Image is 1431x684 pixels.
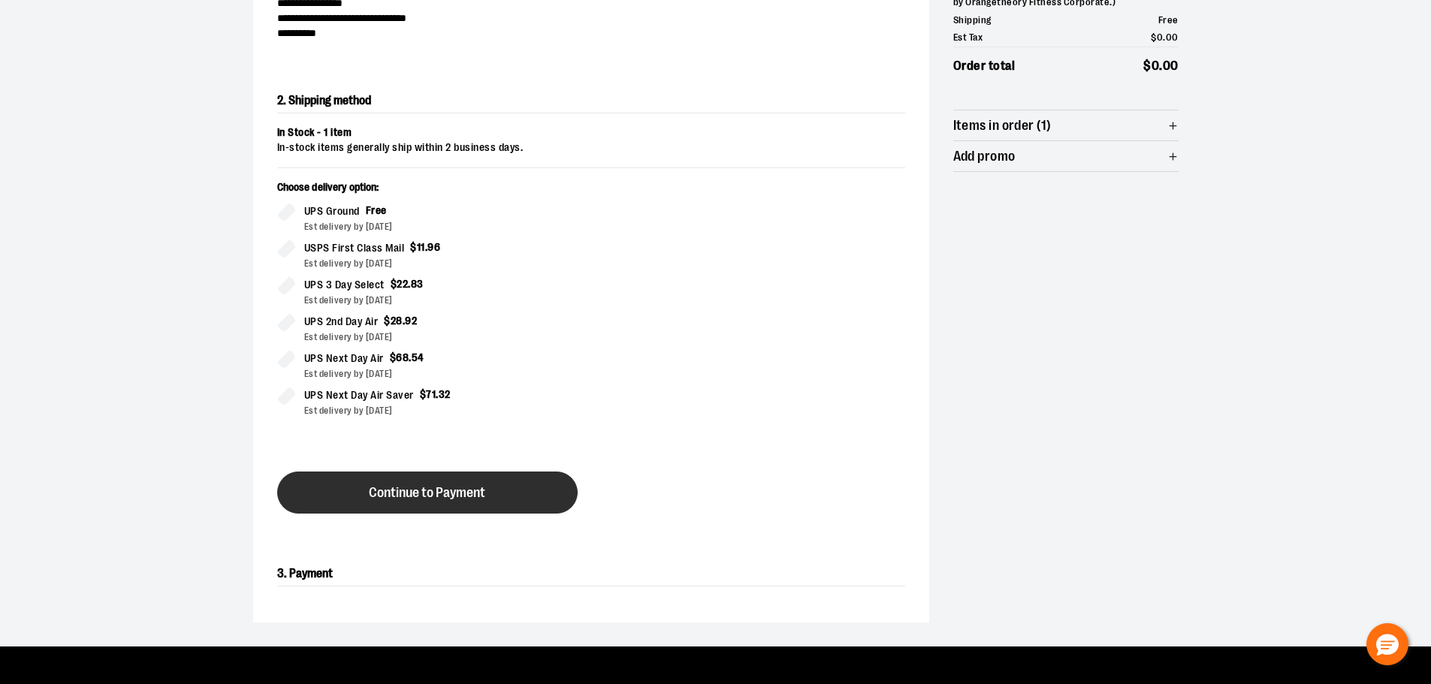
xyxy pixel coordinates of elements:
[953,110,1179,140] button: Items in order (1)
[390,351,397,363] span: $
[304,387,414,404] span: UPS Next Day Air Saver
[408,278,411,290] span: .
[1158,14,1179,26] span: Free
[1166,32,1179,43] span: 00
[953,13,992,28] span: Shipping
[277,350,295,368] input: UPS Next Day Air$68.54Est delivery by [DATE]
[425,241,428,253] span: .
[953,56,1016,76] span: Order total
[1151,32,1157,43] span: $
[304,350,384,367] span: UPS Next Day Air
[304,240,405,257] span: USPS First Class Mail
[417,241,425,253] span: 11
[391,278,397,290] span: $
[403,315,406,327] span: .
[304,313,379,330] span: UPS 2nd Day Air
[1157,32,1164,43] span: 0
[277,387,295,405] input: UPS Next Day Air Saver$71.32Est delivery by [DATE]
[384,315,391,327] span: $
[953,119,1052,133] span: Items in order (1)
[1143,59,1152,73] span: $
[396,351,409,363] span: 68
[304,203,360,220] span: UPS Ground
[304,276,385,294] span: UPS 3 Day Select
[304,257,579,270] div: Est delivery by [DATE]
[953,149,1016,164] span: Add promo
[953,30,983,45] span: Est Tax
[405,315,417,327] span: 92
[304,367,579,381] div: Est delivery by [DATE]
[1366,623,1408,665] button: Hello, have a question? Let’s chat.
[277,313,295,331] input: UPS 2nd Day Air$28.92Est delivery by [DATE]
[1152,59,1160,73] span: 0
[277,240,295,258] input: USPS First Class Mail$11.96Est delivery by [DATE]
[277,276,295,294] input: UPS 3 Day Select$22.83Est delivery by [DATE]
[397,278,408,290] span: 22
[409,351,412,363] span: .
[391,315,403,327] span: 28
[411,278,424,290] span: 83
[420,388,427,400] span: $
[436,388,439,400] span: .
[412,351,424,363] span: 54
[277,180,579,203] p: Choose delivery option:
[366,204,387,216] span: Free
[277,89,905,113] h2: 2. Shipping method
[426,388,436,400] span: 71
[304,294,579,307] div: Est delivery by [DATE]
[277,125,905,140] div: In Stock - 1 item
[439,388,451,400] span: 32
[410,241,417,253] span: $
[277,140,905,155] div: In-stock items generally ship within 2 business days.
[304,220,579,234] div: Est delivery by [DATE]
[277,562,905,586] h2: 3. Payment
[1163,59,1179,73] span: 00
[369,486,485,500] span: Continue to Payment
[304,404,579,417] div: Est delivery by [DATE]
[1159,59,1163,73] span: .
[277,203,295,221] input: UPS GroundFreeEst delivery by [DATE]
[304,330,579,344] div: Est delivery by [DATE]
[1163,32,1166,43] span: .
[427,241,440,253] span: 96
[277,472,578,514] button: Continue to Payment
[953,141,1179,171] button: Add promo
